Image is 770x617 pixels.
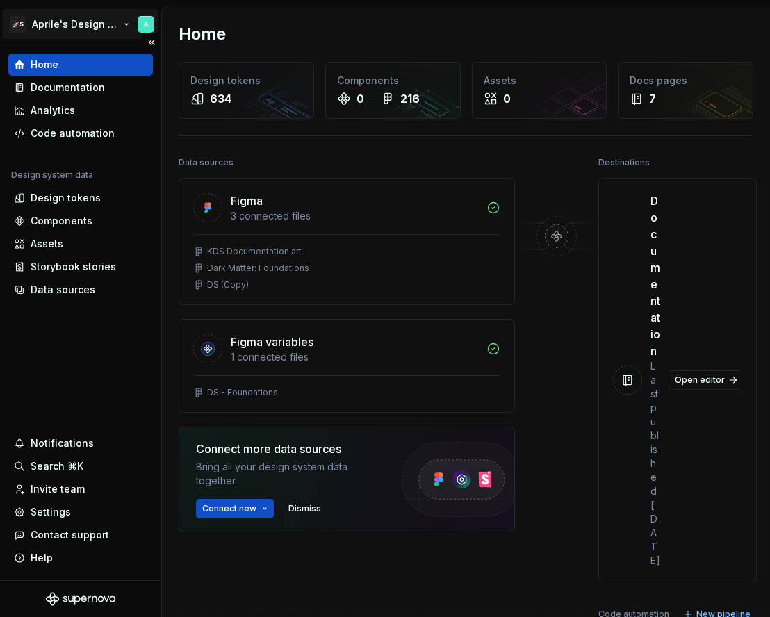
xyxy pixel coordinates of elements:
[196,499,274,518] button: Connect new
[179,23,226,45] h2: Home
[31,260,116,274] div: Storybook stories
[31,551,53,565] div: Help
[669,370,742,390] a: Open editor
[231,209,478,223] div: 3 connected files
[650,359,660,568] div: Last published [DATE]
[31,436,94,450] div: Notifications
[8,547,153,569] button: Help
[282,499,327,518] button: Dismiss
[31,283,95,297] div: Data sources
[8,122,153,145] a: Code automation
[179,62,314,119] a: Design tokens634
[484,74,596,88] div: Assets
[31,459,83,473] div: Search ⌘K
[618,62,753,119] a: Docs pages7
[31,528,109,542] div: Contact support
[207,246,302,257] div: KDS Documentation art
[231,350,478,364] div: 1 connected files
[207,279,249,290] div: DS (Copy)
[32,17,121,31] div: Aprile's Design System
[337,74,449,88] div: Components
[31,104,75,117] div: Analytics
[8,54,153,76] a: Home
[288,503,321,514] span: Dismiss
[8,432,153,454] button: Notifications
[8,455,153,477] button: Search ⌘K
[8,210,153,232] a: Components
[202,503,256,514] span: Connect new
[179,178,515,305] a: Figma3 connected filesKDS Documentation artDark Matter: FoundationsDS (Copy)
[8,233,153,255] a: Assets
[46,592,115,606] svg: Supernova Logo
[138,16,154,33] img: Artem
[8,187,153,209] a: Design tokens
[8,256,153,278] a: Storybook stories
[231,334,313,350] div: Figma variables
[231,192,263,209] div: Figma
[31,482,85,496] div: Invite team
[179,153,234,172] div: Data sources
[3,9,158,39] button: 🚀SAprile's Design SystemArtem
[142,33,161,52] button: Collapse sidebar
[400,90,420,107] div: 216
[31,505,71,519] div: Settings
[31,214,92,228] div: Components
[598,153,650,172] div: Destinations
[196,441,377,457] div: Connect more data sources
[31,58,58,72] div: Home
[11,170,93,181] div: Design system data
[649,90,656,107] div: 7
[31,191,101,205] div: Design tokens
[207,387,278,398] div: DS - Foundations
[210,90,231,107] div: 634
[8,279,153,301] a: Data sources
[31,237,63,251] div: Assets
[8,524,153,546] button: Contact support
[8,501,153,523] a: Settings
[31,126,115,140] div: Code automation
[207,263,309,274] div: Dark Matter: Foundations
[190,74,302,88] div: Design tokens
[179,319,515,413] a: Figma variables1 connected filesDS - Foundations
[196,460,377,488] div: Bring all your design system data together.
[325,62,461,119] a: Components0216
[472,62,607,119] a: Assets0
[10,16,26,33] div: 🚀S
[8,76,153,99] a: Documentation
[31,81,105,94] div: Documentation
[503,90,511,107] div: 0
[357,90,364,107] div: 0
[650,192,660,359] div: Documentation
[8,478,153,500] a: Invite team
[8,99,153,122] a: Analytics
[675,375,725,386] span: Open editor
[630,74,742,88] div: Docs pages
